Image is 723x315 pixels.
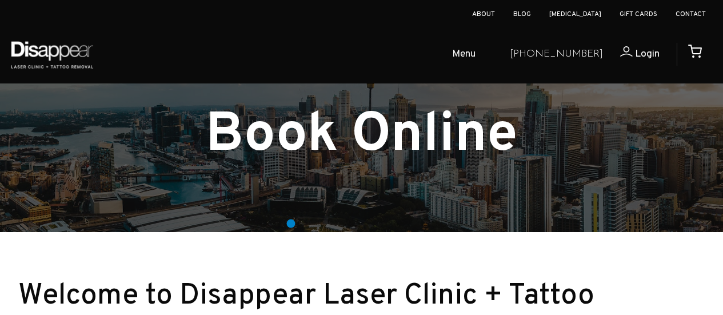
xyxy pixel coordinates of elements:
[676,10,706,19] a: Contact
[549,10,601,19] a: [MEDICAL_DATA]
[472,10,495,19] a: About
[510,46,603,63] a: [PHONE_NUMBER]
[104,37,501,73] ul: Open Mobile Menu
[452,46,476,63] span: Menu
[635,47,660,61] span: Login
[603,46,660,63] a: Login
[620,10,657,19] a: Gift Cards
[9,34,95,75] img: Disappear - Laser Clinic and Tattoo Removal Services in Sydney, Australia
[513,10,531,19] a: Blog
[412,37,501,73] a: Menu
[9,110,714,163] h1: Book Online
